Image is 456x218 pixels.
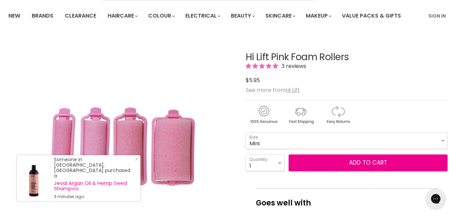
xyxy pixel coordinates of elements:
svg: Close Icon [135,157,139,161]
a: Electrical [180,9,224,23]
a: Skincare [260,9,299,23]
a: Close Notification [132,157,139,164]
a: New [3,9,25,23]
span: See more from [246,86,300,94]
a: Visit product page [17,155,51,201]
div: Someone in [GEOGRAPHIC_DATA], [GEOGRAPHIC_DATA] purchased a [54,157,134,199]
p: Goes well with [256,188,437,211]
a: Colour [143,9,179,23]
ul: Main menu [3,6,415,26]
img: returns.gif [320,104,356,125]
a: Jeval Argan Oil & Hemp Seed Shampoo [54,180,134,191]
img: shipping.gif [283,104,319,125]
a: Beauty [226,9,259,23]
select: Quantity [246,154,285,171]
h1: Hi Lift Pink Foam Rollers [246,52,448,63]
button: Add to cart [289,154,448,171]
a: Hi Lift [286,86,300,94]
span: Add to cart [349,159,387,167]
a: Haircare [103,9,142,23]
span: $5.95 [246,76,260,84]
a: Brands [27,9,58,23]
a: Makeup [301,9,336,23]
a: Sign In [424,9,450,23]
small: 3 minutes ago [54,194,134,199]
span: 3 reviews [279,62,306,70]
img: genuine.gif [246,104,281,125]
iframe: Gorgias live chat messenger [422,186,449,211]
span: 5.00 stars [246,62,279,70]
a: Clearance [60,9,101,23]
a: Value Packs & Gifts [337,9,406,23]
